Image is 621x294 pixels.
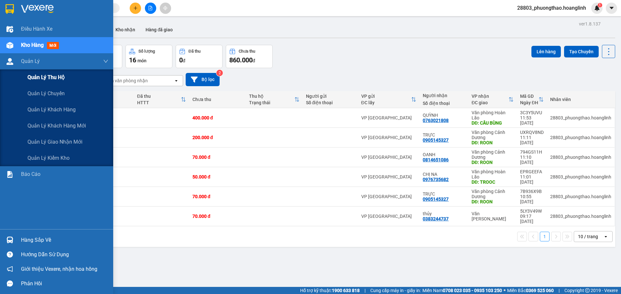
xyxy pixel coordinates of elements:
[192,115,243,120] div: 400.000 đ
[520,214,544,224] div: 09:17 [DATE]
[134,91,189,108] th: Toggle SortBy
[189,49,201,54] div: Đã thu
[472,160,514,165] div: DĐ: ROON
[140,22,178,37] button: Hàng đã giao
[579,20,601,27] div: ver 1.8.137
[520,100,539,105] div: Ngày ĐH
[239,49,255,54] div: Chưa thu
[103,77,148,84] div: Chọn văn phòng nhận
[520,149,544,155] div: 794GS11H
[27,106,76,114] span: Quản lý khách hàng
[176,45,223,68] button: Đã thu0đ
[27,154,70,162] span: Quản lý kiểm kho
[423,216,449,221] div: 0383244737
[361,94,411,99] div: VP gửi
[609,5,615,11] span: caret-down
[27,89,65,97] span: Quản lý chuyến
[472,140,514,145] div: DĐ: ROON
[365,287,365,294] span: |
[21,42,44,48] span: Kho hàng
[361,155,417,160] div: VP [GEOGRAPHIC_DATA]
[249,100,294,105] div: Trạng thái
[520,208,544,214] div: 5LY3V49W
[472,211,514,221] div: Văn [PERSON_NAME]
[443,288,502,293] strong: 0708 023 035 - 0935 103 250
[423,197,449,202] div: 0905145327
[520,94,539,99] div: Mã GD
[27,138,82,146] span: Quản lý giao nhận mới
[550,115,611,120] div: 28803_phuongthao.hoanglinh
[370,287,421,294] span: Cung cấp máy in - giấy in:
[594,5,600,11] img: icon-new-feature
[472,130,514,140] div: Văn phòng Cảnh Dương
[186,73,220,86] button: Bộ lọc
[125,45,172,68] button: Số lượng16món
[306,94,355,99] div: Người gửi
[192,174,243,179] div: 50.000 đ
[130,3,141,14] button: plus
[21,235,108,245] div: Hàng sắp về
[361,174,417,179] div: VP [GEOGRAPHIC_DATA]
[5,4,14,14] img: logo-vxr
[423,191,465,197] div: TRỰC
[520,135,544,145] div: 11:11 [DATE]
[606,3,617,14] button: caret-down
[423,113,465,118] div: QUỲNH
[531,46,561,57] button: Lên hàng
[423,172,465,177] div: CHỊ NA
[6,58,13,65] img: warehouse-icon
[216,70,223,76] sup: 2
[423,132,465,137] div: TRỰC
[133,6,138,10] span: plus
[47,42,59,49] span: mới
[423,211,465,216] div: thủy
[226,45,273,68] button: Chưa thu860.000đ
[332,288,360,293] strong: 1900 633 818
[21,25,52,33] span: Điều hành xe
[526,288,554,293] strong: 0369 525 060
[520,169,544,174] div: EPRGEEFA
[472,100,508,105] div: ĐC giao
[423,118,449,123] div: 0763021808
[7,280,13,287] span: message
[249,94,294,99] div: Thu hộ
[520,189,544,194] div: 7B936X9B
[361,214,417,219] div: VP [GEOGRAPHIC_DATA]
[472,94,508,99] div: VP nhận
[192,135,243,140] div: 200.000 đ
[507,287,554,294] span: Miền Bắc
[21,265,97,273] span: Giới thiệu Vexere, nhận hoa hồng
[472,169,514,179] div: Văn phòng Hoàn Lão
[27,122,86,130] span: Quản lý khách hàng mới
[192,155,243,160] div: 70.000 đ
[192,97,243,102] div: Chưa thu
[174,78,179,83] svg: open
[110,22,140,37] button: Kho nhận
[361,100,411,105] div: ĐC lấy
[361,135,417,140] div: VP [GEOGRAPHIC_DATA]
[472,110,514,120] div: Văn phòng Hoàn Lão
[103,59,108,64] span: down
[246,91,302,108] th: Toggle SortBy
[145,3,156,14] button: file-add
[129,56,136,64] span: 16
[472,189,514,199] div: Văn phòng Cảnh Dương
[423,93,465,98] div: Người nhận
[21,57,40,65] span: Quản Lý
[137,100,181,105] div: HTTT
[137,58,147,63] span: món
[423,137,449,143] div: 0905145327
[512,4,591,12] span: 28803_phuongthao.hoanglinh
[192,194,243,199] div: 70.000 đ
[21,170,40,178] span: Báo cáo
[7,266,13,272] span: notification
[138,49,155,54] div: Số lượng
[578,233,598,240] div: 10 / trang
[520,174,544,185] div: 11:01 [DATE]
[550,174,611,179] div: 28803_phuongthao.hoanglinh
[550,155,611,160] div: 28803_phuongthao.hoanglinh
[6,26,13,33] img: warehouse-icon
[27,73,65,81] span: Quản lý thu hộ
[422,287,502,294] span: Miền Nam
[160,3,171,14] button: aim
